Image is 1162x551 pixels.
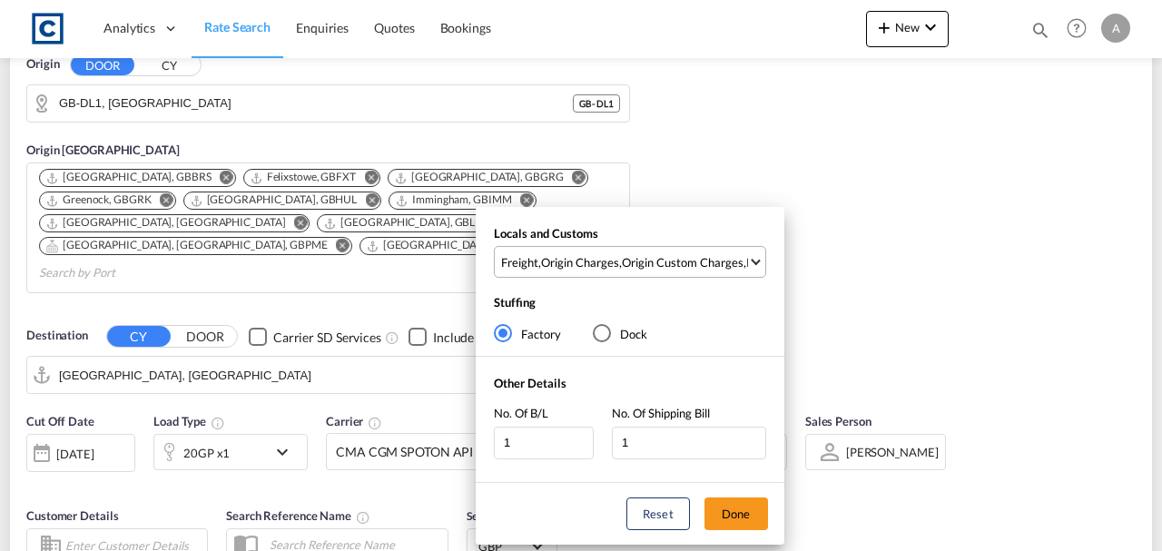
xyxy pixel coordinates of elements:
md-radio-button: Factory [494,324,561,342]
button: Reset [626,497,690,530]
span: Stuffing [494,295,536,310]
md-select: Select Locals and Customs: Freight, Origin Charges, Origin Custom Charges, Pickup Charges [494,246,766,278]
span: Other Details [494,376,566,390]
span: No. Of B/L [494,406,548,420]
span: Locals and Customs [494,226,598,241]
div: Pickup Charges [746,254,827,271]
div: Origin Custom Charges [622,254,743,271]
input: No. Of B/L [494,427,594,459]
span: No. Of Shipping Bill [612,406,710,420]
input: No. Of Shipping Bill [612,427,766,459]
div: Freight [501,254,538,271]
span: , , , [501,254,748,271]
md-radio-button: Dock [593,324,647,342]
div: Origin Charges [541,254,619,271]
button: Done [704,497,768,530]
